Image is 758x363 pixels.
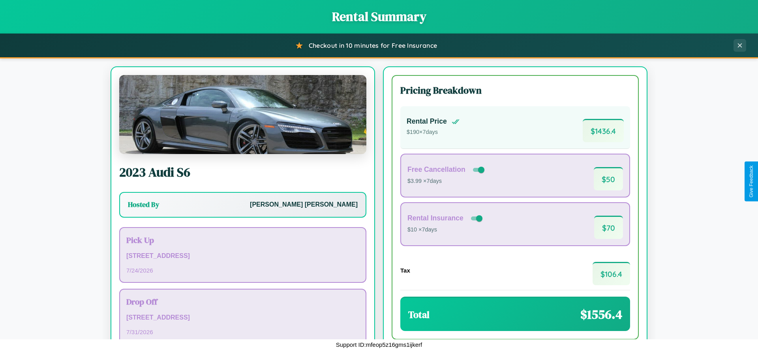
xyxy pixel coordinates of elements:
h4: Free Cancellation [407,166,465,174]
span: $ 1436.4 [583,119,624,142]
span: $ 1556.4 [580,306,622,323]
h3: Drop Off [126,296,359,307]
p: [STREET_ADDRESS] [126,312,359,324]
p: [STREET_ADDRESS] [126,250,359,262]
h3: Hosted By [128,200,159,209]
h3: Pick Up [126,234,359,246]
h3: Total [408,308,430,321]
p: $ 190 × 7 days [407,127,460,137]
p: $10 × 7 days [407,225,484,235]
p: Support ID: mfeop5z16gms1ijkerf [336,339,422,350]
span: $ 50 [594,167,623,190]
div: Give Feedback [749,166,754,197]
h4: Rental Insurance [407,214,463,222]
h1: Rental Summary [8,8,750,25]
p: [PERSON_NAME] [PERSON_NAME] [250,199,358,211]
p: $3.99 × 7 days [407,176,486,186]
h4: Rental Price [407,117,447,126]
h3: Pricing Breakdown [400,84,630,97]
span: $ 70 [594,216,623,239]
span: Checkout in 10 minutes for Free Insurance [309,41,437,49]
p: 7 / 31 / 2026 [126,327,359,337]
img: Audi S6 [119,75,366,154]
h2: 2023 Audi S6 [119,164,366,181]
h4: Tax [400,267,410,274]
span: $ 106.4 [593,262,630,285]
p: 7 / 24 / 2026 [126,265,359,276]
